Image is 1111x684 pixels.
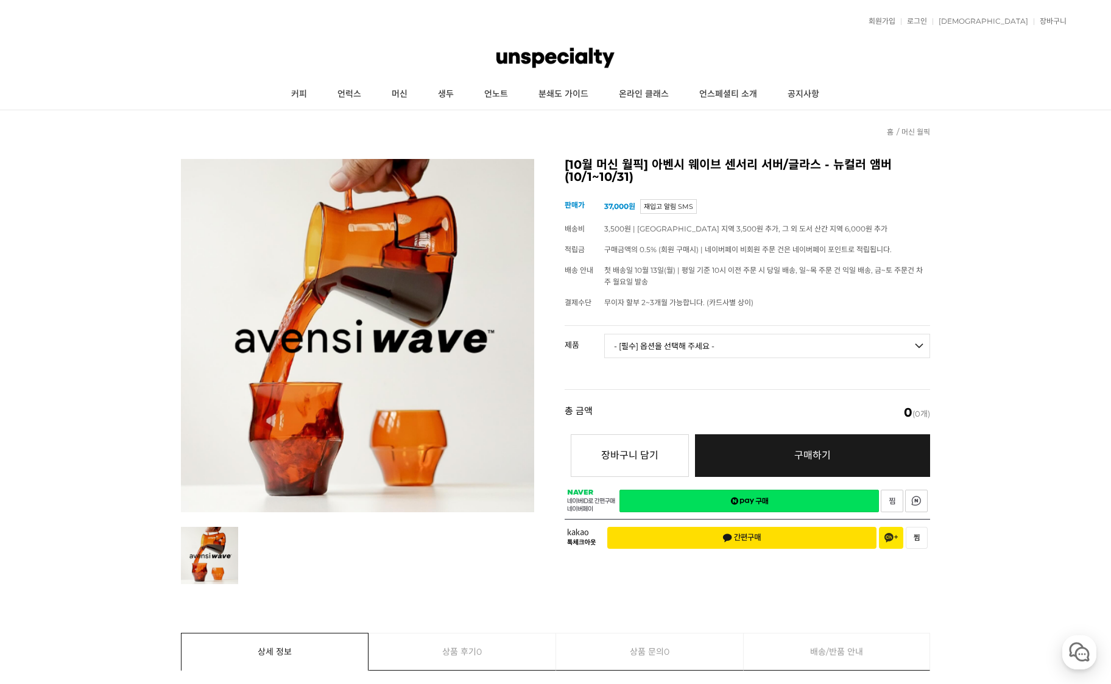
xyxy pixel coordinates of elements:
span: 0 [476,633,482,670]
button: 찜 [906,527,928,549]
em: 0 [904,405,912,420]
a: 로그인 [901,18,927,25]
span: 간편구매 [722,533,761,543]
a: 언스페셜티 소개 [684,79,772,110]
a: 분쇄도 가이드 [523,79,604,110]
span: 무이자 할부 2~3개월 가능합니다. (카드사별 상이) [604,298,753,307]
a: 상품 문의0 [556,633,743,670]
a: 새창 [905,490,928,512]
h2: [10월 머신 월픽] 아벤시 웨이브 센서리 서버/글라스 - 뉴컬러 앰버 (10/1~10/31) [565,159,930,183]
span: 3,500원 | [GEOGRAPHIC_DATA] 지역 3,500원 추가, 그 외 도서 산간 지역 6,000원 추가 [604,224,887,233]
span: 결제수단 [565,298,591,307]
a: 생두 [423,79,469,110]
a: 구매하기 [695,434,930,477]
a: 회원가입 [862,18,895,25]
a: 커피 [276,79,322,110]
span: 0 [664,633,669,670]
a: 머신 [376,79,423,110]
a: 공지사항 [772,79,834,110]
span: 카카오 톡체크아웃 [567,529,598,546]
button: 간편구매 [607,527,876,549]
span: 찜 [914,534,920,542]
button: 장바구니 담기 [571,434,689,477]
a: 홈 [887,127,894,136]
a: [DEMOGRAPHIC_DATA] [933,18,1028,25]
span: 채널 추가 [884,533,898,543]
span: 판매가 [565,200,585,210]
a: 온라인 클래스 [604,79,684,110]
span: (0개) [904,406,930,418]
a: 상세 정보 [182,633,368,670]
a: 배송/반품 안내 [744,633,930,670]
span: 적립금 [565,245,585,254]
a: 새창 [881,490,903,512]
a: 언럭스 [322,79,376,110]
a: 머신 월픽 [901,127,930,136]
span: 구매금액의 0.5% (회원 구매시) | 네이버페이 비회원 주문 건은 네이버페이 포인트로 적립됩니다. [604,245,892,254]
span: 배송비 [565,224,585,233]
th: 제품 [565,326,604,354]
a: 상품 후기0 [369,633,556,670]
img: 언스페셜티 몰 [496,40,615,76]
a: 장바구니 [1034,18,1067,25]
span: 배송 안내 [565,266,593,275]
a: 언노트 [469,79,523,110]
img: [10월 머신 월픽] 아벤시 웨이브 센서리 서버/글라스 - 뉴컬러 앰버 (10/1~10/31) [181,159,534,512]
span: 구매하기 [794,450,831,461]
strong: 총 금액 [565,406,593,418]
strong: 37,000원 [604,202,635,211]
a: 새창 [619,490,879,512]
span: 첫 배송일 10월 13일(월) | 평일 기준 10시 이전 주문 시 당일 배송, 일~목 주문 건 익일 배송, 금~토 주문건 차주 월요일 발송 [604,266,923,286]
button: 채널 추가 [879,527,903,549]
